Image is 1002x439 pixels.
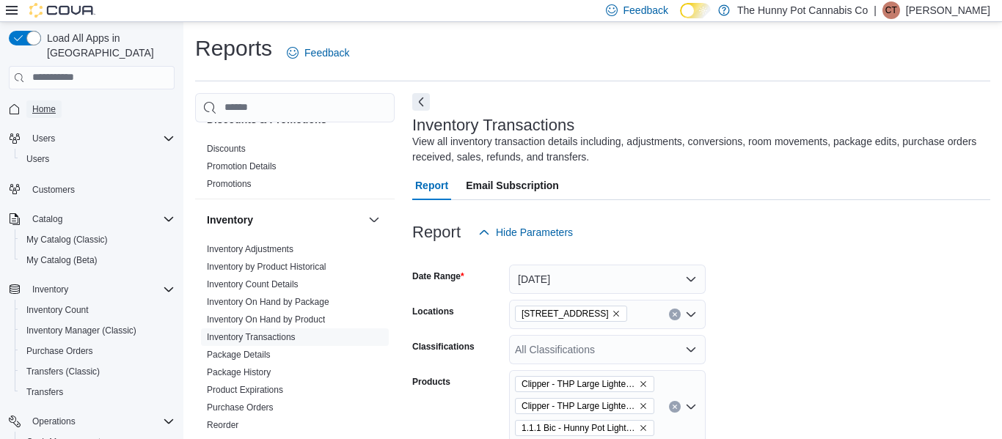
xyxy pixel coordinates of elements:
span: Users [21,150,175,168]
span: My Catalog (Beta) [26,254,98,266]
p: [PERSON_NAME] [906,1,990,19]
span: Inventory by Product Historical [207,261,326,273]
span: Hide Parameters [496,225,573,240]
span: Transfers [21,383,175,401]
span: Inventory Adjustments [207,243,293,255]
button: Customers [3,178,180,199]
span: Catalog [26,210,175,228]
div: View all inventory transaction details including, adjustments, conversions, room movements, packa... [412,134,983,165]
span: Reorder [207,419,238,431]
a: Feedback [281,38,355,67]
a: Promotions [207,179,252,189]
button: Remove 1.1.1 Bic - Hunny Pot Lighter - Assorted from selection in this group [639,424,648,432]
a: My Catalog (Beta) [21,251,103,269]
p: The Hunny Pot Cannabis Co [737,1,868,19]
span: Users [26,130,175,147]
button: Inventory Count [15,300,180,320]
a: Package Details [207,350,271,360]
h1: Reports [195,34,272,63]
span: Inventory Manager (Classic) [26,325,136,336]
a: Inventory Adjustments [207,244,293,254]
span: Report [415,171,448,200]
a: Inventory On Hand by Package [207,297,329,307]
h3: Inventory Transactions [412,117,574,134]
h3: Inventory [207,213,253,227]
button: Operations [3,411,180,432]
span: My Catalog (Beta) [21,251,175,269]
button: Open list of options [685,344,697,355]
span: Clipper - THP Large Lighter - Assorted [522,377,636,391]
button: Inventory Manager (Classic) [15,320,180,341]
button: Remove Clipper - THP Large Lighter - Assorted from selection in this group [639,380,648,388]
span: Clipper - THP Large Lighter - Neon Assorted [515,398,654,414]
button: Operations [26,413,81,430]
a: Customers [26,181,81,199]
span: Promotions [207,178,252,190]
a: Inventory Count Details [207,279,299,289]
a: My Catalog (Classic) [21,231,114,248]
span: Promotion Details [207,161,277,172]
span: Inventory Count [26,304,89,316]
p: | [874,1,877,19]
a: Transfers [21,383,69,401]
button: Next [412,93,430,111]
span: Purchase Orders [26,345,93,357]
span: Inventory [32,284,68,295]
button: [DATE] [509,265,706,294]
label: Classifications [412,341,475,353]
span: Users [32,133,55,144]
span: My Catalog (Classic) [21,231,175,248]
span: Customers [32,184,75,196]
span: Transfers [26,386,63,398]
button: Purchase Orders [15,341,180,361]
button: Inventory [207,213,362,227]
button: Hide Parameters [472,218,579,247]
span: CT [885,1,897,19]
label: Locations [412,306,454,317]
span: Purchase Orders [207,402,274,413]
button: Clear input [669,309,681,320]
span: Email Subscription [466,171,559,200]
button: Home [3,98,180,119]
button: Clear input [669,401,681,413]
span: Product Expirations [207,384,283,396]
a: Inventory Manager (Classic) [21,322,142,339]
span: Inventory Count [21,301,175,319]
a: Package History [207,367,271,377]
span: Inventory Transactions [207,331,296,343]
button: My Catalog (Classic) [15,229,180,250]
span: Inventory Manager (Classic) [21,322,175,339]
a: Transfers (Classic) [21,363,106,380]
button: Open list of options [685,401,697,413]
a: Home [26,100,62,118]
a: Product Expirations [207,385,283,395]
span: 1.1.1 Bic - Hunny Pot Lighter - Assorted [522,421,636,435]
button: Inventory [26,281,74,298]
a: Inventory Count [21,301,95,319]
span: Customers [26,180,175,198]
button: Catalog [3,209,180,229]
span: Inventory On Hand by Product [207,314,325,325]
button: Users [15,149,180,169]
button: Users [3,128,180,149]
span: My Catalog (Classic) [26,234,108,246]
span: Transfers (Classic) [26,366,100,377]
span: 40 Centennial Pkwy [515,306,627,322]
button: Inventory [365,211,383,229]
a: Purchase Orders [207,402,274,413]
a: Purchase Orders [21,342,99,360]
div: Discounts & Promotions [195,140,395,199]
span: Inventory On Hand by Package [207,296,329,308]
button: Users [26,130,61,147]
label: Date Range [412,270,464,282]
span: Users [26,153,49,165]
span: Package Details [207,349,271,361]
button: Inventory [3,279,180,300]
span: Inventory [26,281,175,298]
button: My Catalog (Beta) [15,250,180,270]
button: Remove Clipper - THP Large Lighter - Neon Assorted from selection in this group [639,402,648,410]
button: Transfers [15,382,180,402]
h3: Report [412,224,461,241]
span: Purchase Orders [21,342,175,360]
